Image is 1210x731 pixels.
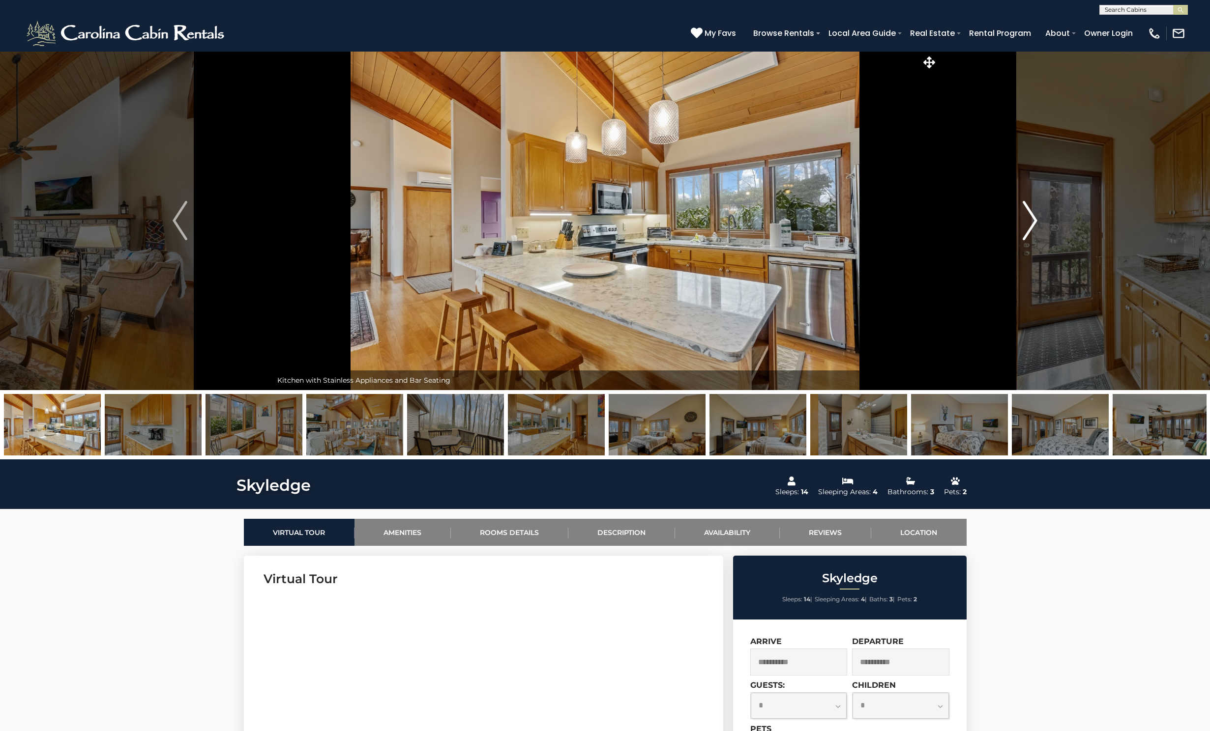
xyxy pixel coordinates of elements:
a: Availability [675,519,780,546]
a: Description [568,519,675,546]
strong: 3 [889,595,893,603]
strong: 2 [914,595,917,603]
img: 163434018 [709,394,806,455]
img: arrow [1023,201,1037,240]
li: | [869,593,895,606]
h3: Virtual Tour [264,570,704,588]
img: 163434019 [810,394,907,455]
img: 163434002 [407,394,504,455]
img: 163434015 [609,394,706,455]
li: | [815,593,867,606]
label: Children [852,680,896,690]
a: My Favs [691,27,738,40]
img: mail-regular-white.png [1172,27,1185,40]
button: Next [938,51,1122,390]
a: Location [871,519,967,546]
strong: 4 [861,595,865,603]
strong: 14 [804,595,810,603]
a: Real Estate [905,25,960,42]
a: Reviews [780,519,871,546]
a: Virtual Tour [244,519,354,546]
h2: Skyledge [736,572,964,585]
a: Browse Rentals [748,25,819,42]
span: Baths: [869,595,888,603]
a: Rental Program [964,25,1036,42]
label: Arrive [750,637,782,646]
span: Sleeping Areas: [815,595,859,603]
img: 163434021 [508,394,605,455]
img: 163434012 [1012,394,1109,455]
span: Pets: [897,595,912,603]
img: 163434031 [1113,394,1210,455]
span: My Favs [705,27,736,39]
a: Owner Login [1079,25,1138,42]
button: Previous [88,51,272,390]
img: arrow [173,201,187,240]
li: | [782,593,812,606]
img: 163434011 [911,394,1008,455]
img: 163434025 [105,394,202,455]
div: Kitchen with Stainless Appliances and Bar Seating [272,370,938,390]
label: Departure [852,637,904,646]
img: 163434024 [206,394,302,455]
a: Amenities [354,519,451,546]
img: White-1-2.png [25,19,229,48]
img: phone-regular-white.png [1148,27,1161,40]
span: Sleeps: [782,595,802,603]
a: Rooms Details [451,519,568,546]
a: About [1040,25,1075,42]
img: 163434028 [306,394,403,455]
label: Guests: [750,680,785,690]
a: Local Area Guide [824,25,901,42]
img: 163434022 [4,394,101,455]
